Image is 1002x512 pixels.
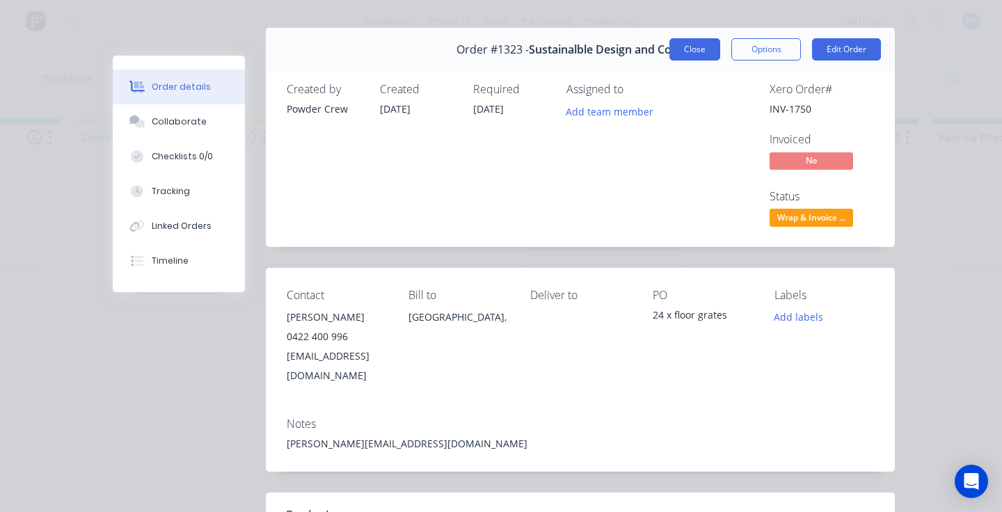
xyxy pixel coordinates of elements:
div: INV-1750 [770,102,874,116]
div: Contact [287,289,386,302]
div: Deliver to [530,289,630,302]
div: 24 x floor grates [653,307,752,327]
button: Linked Orders [113,209,245,243]
div: Bill to [408,289,508,302]
div: Timeline [152,255,189,267]
button: Order details [113,70,245,104]
div: Linked Orders [152,220,212,232]
button: Collaborate [113,104,245,139]
button: Add team member [559,102,661,120]
span: No [770,152,853,170]
div: [PERSON_NAME][EMAIL_ADDRESS][DOMAIN_NAME] [287,436,874,451]
button: Wrap & Invoice ... [770,209,853,230]
div: Status [770,190,874,203]
div: [PERSON_NAME] [287,307,386,327]
button: Tracking [113,174,245,209]
button: Checklists 0/0 [113,139,245,174]
div: 0422 400 996 [287,327,386,346]
div: Labels [774,289,874,302]
button: Close [669,38,720,61]
div: [EMAIL_ADDRESS][DOMAIN_NAME] [287,346,386,385]
div: [GEOGRAPHIC_DATA], [408,307,508,352]
div: Powder Crew [287,102,363,116]
div: Collaborate [152,115,207,128]
div: Checklists 0/0 [152,150,213,163]
div: Xero Order # [770,83,874,96]
span: [DATE] [380,102,411,115]
div: Open Intercom Messenger [955,465,988,498]
div: [GEOGRAPHIC_DATA], [408,307,508,327]
div: Notes [287,417,874,431]
div: Required [473,83,550,96]
div: Assigned to [566,83,706,96]
div: Created by [287,83,363,96]
button: Add team member [566,102,661,120]
div: Invoiced [770,133,874,146]
div: Tracking [152,185,190,198]
span: Sustainalble Design and Construt [529,43,704,56]
div: Order details [152,81,211,93]
span: [DATE] [473,102,504,115]
button: Options [731,38,801,61]
div: [PERSON_NAME]0422 400 996[EMAIL_ADDRESS][DOMAIN_NAME] [287,307,386,385]
span: Order #1323 - [456,43,529,56]
button: Edit Order [812,38,881,61]
button: Add labels [767,307,831,326]
div: PO [653,289,752,302]
button: Timeline [113,243,245,278]
span: Wrap & Invoice ... [770,209,853,226]
div: Created [380,83,456,96]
